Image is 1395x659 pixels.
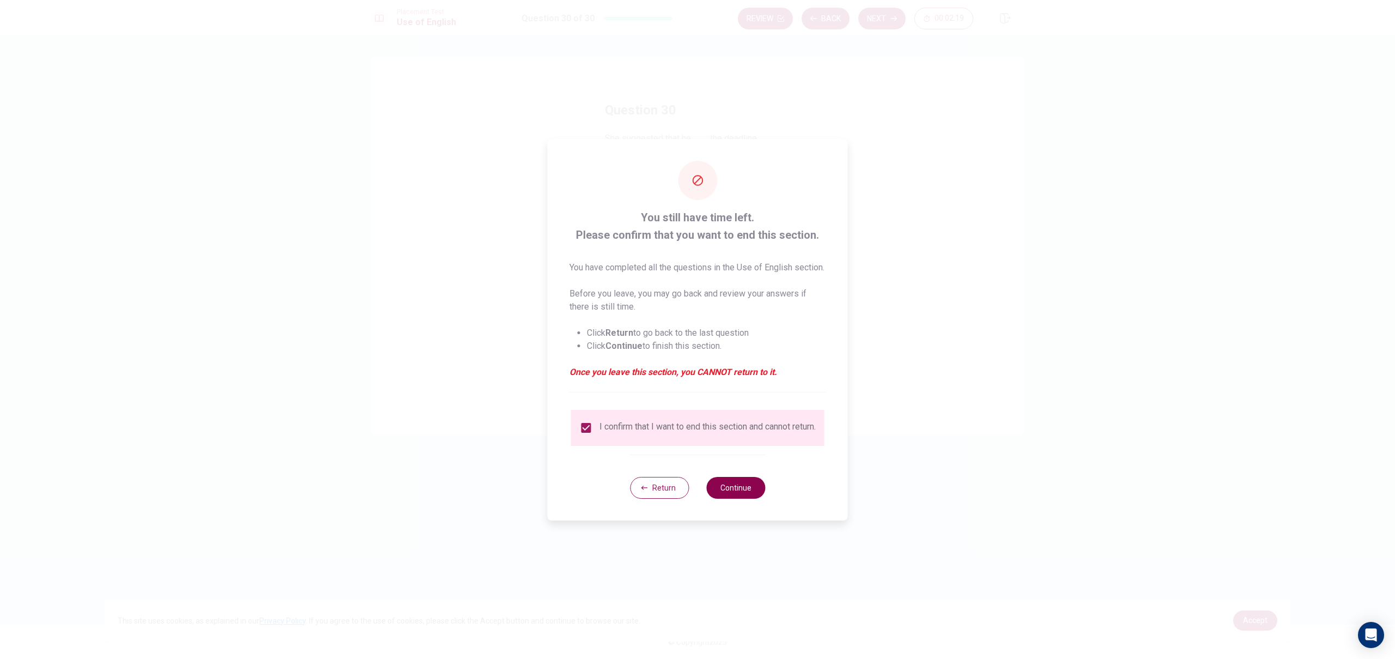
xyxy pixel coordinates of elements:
[569,209,826,244] span: You still have time left. Please confirm that you want to end this section.
[605,328,633,338] strong: Return
[1358,622,1384,648] div: Open Intercom Messenger
[630,477,689,499] button: Return
[587,340,826,353] li: Click to finish this section.
[569,366,826,379] em: Once you leave this section, you CANNOT return to it.
[706,477,765,499] button: Continue
[599,421,816,434] div: I confirm that I want to end this section and cannot return.
[587,327,826,340] li: Click to go back to the last question
[569,261,826,274] p: You have completed all the questions in the Use of English section.
[569,287,826,313] p: Before you leave, you may go back and review your answers if there is still time.
[605,341,642,351] strong: Continue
